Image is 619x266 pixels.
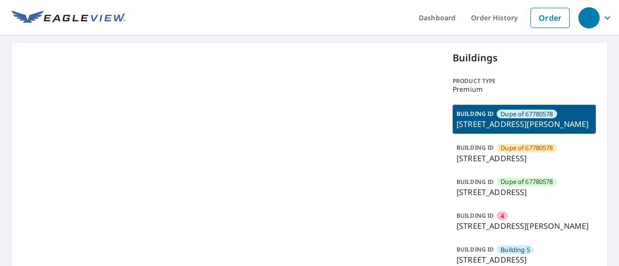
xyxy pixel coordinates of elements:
[457,110,494,118] p: BUILDING ID
[501,245,530,254] span: Building 5
[501,143,553,153] span: Dupe of 67780578
[457,178,494,186] p: BUILDING ID
[457,220,592,232] p: [STREET_ADDRESS][PERSON_NAME]
[453,51,596,65] p: Buildings
[457,245,494,253] p: BUILDING ID
[457,186,592,198] p: [STREET_ADDRESS]
[457,254,592,266] p: [STREET_ADDRESS]
[531,8,570,28] a: Order
[457,153,592,164] p: [STREET_ADDRESS]
[453,77,596,85] p: Product type
[12,11,126,25] img: EV Logo
[457,143,494,152] p: BUILDING ID
[453,85,596,93] p: Premium
[501,177,553,186] span: Dupe of 67780578
[501,211,504,221] span: 4
[457,211,494,220] p: BUILDING ID
[501,110,553,119] span: Dupe of 67780578
[457,118,592,130] p: [STREET_ADDRESS][PERSON_NAME]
